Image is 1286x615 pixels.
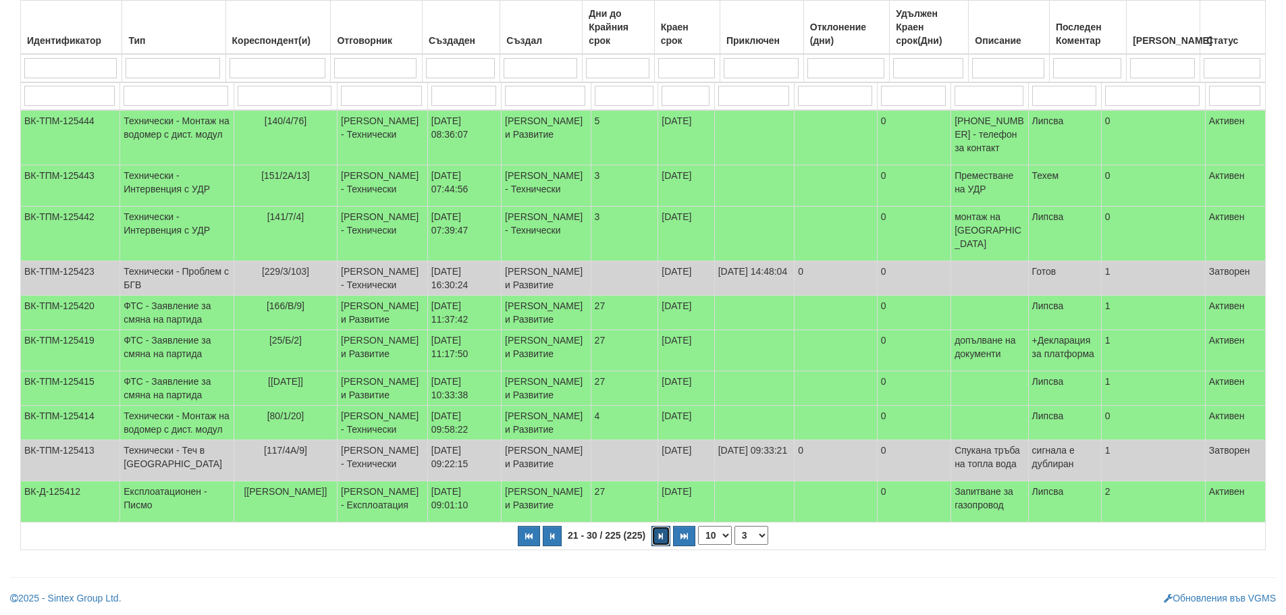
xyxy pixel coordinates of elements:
[1032,211,1064,222] span: Липсва
[267,410,304,421] span: [80/1/20]
[877,296,950,330] td: 0
[1101,440,1205,481] td: 1
[502,165,591,207] td: [PERSON_NAME] - Технически
[803,1,889,55] th: Отклонение (дни): No sort applied, activate to apply an ascending sort
[595,410,600,421] span: 4
[658,165,714,207] td: [DATE]
[564,530,649,541] span: 21 - 30 / 225 (225)
[1205,440,1265,481] td: Затворен
[1205,296,1265,330] td: Активен
[595,376,606,387] span: 27
[807,18,886,50] div: Отклонение (дни)
[338,296,428,330] td: [PERSON_NAME] и Развитие
[427,207,501,261] td: [DATE] 07:39:47
[654,1,720,55] th: Краен срок: No sort applied, activate to apply an ascending sort
[1204,31,1262,50] div: Статус
[500,1,583,55] th: Създал: No sort applied, activate to apply an ascending sort
[120,481,234,523] td: Експлоатационен - Писмо
[1205,261,1265,296] td: Затворен
[724,31,800,50] div: Приключен
[955,210,1024,250] p: монтаж на [GEOGRAPHIC_DATA]
[502,261,591,296] td: [PERSON_NAME] и Развитие
[1101,110,1205,165] td: 0
[21,110,120,165] td: ВК-ТПМ-125444
[714,440,795,481] td: [DATE] 09:33:21
[595,335,606,346] span: 27
[24,31,118,50] div: Идентификатор
[658,207,714,261] td: [DATE]
[658,18,716,50] div: Краен срок
[120,330,234,371] td: ФТС - Заявление за смяна на партида
[267,300,304,311] span: [166/В/9]
[714,261,795,296] td: [DATE] 14:48:04
[230,31,327,50] div: Кореспондент(и)
[890,1,969,55] th: Удължен Краен срок(Дни): No sort applied, activate to apply an ascending sort
[658,296,714,330] td: [DATE]
[21,1,122,55] th: Идентификатор: No sort applied, activate to apply an ascending sort
[338,330,428,371] td: [PERSON_NAME] и Развитие
[120,296,234,330] td: ФТС - Заявление за смяна на партида
[658,110,714,165] td: [DATE]
[518,526,540,546] button: Първа страница
[1164,593,1276,604] a: Обновления във VGMS
[120,261,234,296] td: Технически - Проблем с БГВ
[1101,165,1205,207] td: 0
[1032,266,1056,277] span: Готов
[338,165,428,207] td: [PERSON_NAME] - Технически
[658,440,714,481] td: [DATE]
[120,110,234,165] td: Технически - Монтаж на водомер с дист. модул
[658,481,714,523] td: [DATE]
[1032,115,1064,126] span: Липсва
[268,376,303,387] span: [[DATE]]
[427,261,501,296] td: [DATE] 16:30:24
[1101,481,1205,523] td: 2
[877,481,950,523] td: 0
[595,170,600,181] span: 3
[21,165,120,207] td: ВК-ТПМ-125443
[244,486,327,497] span: [[PERSON_NAME]]
[877,406,950,440] td: 0
[21,481,120,523] td: ВК-Д-125412
[673,526,695,546] button: Последна страница
[21,296,120,330] td: ВК-ТПМ-125420
[502,406,591,440] td: [PERSON_NAME] и Развитие
[658,261,714,296] td: [DATE]
[21,207,120,261] td: ВК-ТПМ-125442
[877,110,950,165] td: 0
[795,261,877,296] td: 0
[972,31,1046,50] div: Описание
[955,485,1024,512] p: Запитване за газопровод
[21,330,120,371] td: ВК-ТПМ-125419
[658,406,714,440] td: [DATE]
[1205,207,1265,261] td: Активен
[504,31,579,50] div: Създал
[422,1,500,55] th: Създаден: No sort applied, activate to apply an ascending sort
[658,330,714,371] td: [DATE]
[955,114,1024,155] p: [PHONE_NUMBER] - телефон за контакт
[583,1,654,55] th: Дни до Крайния срок: No sort applied, activate to apply an ascending sort
[267,211,304,222] span: [141/7/4]
[595,211,600,222] span: 3
[1127,1,1200,55] th: Брой Файлове: No sort applied, activate to apply an ascending sort
[543,526,562,546] button: Предишна страница
[1101,207,1205,261] td: 0
[877,330,950,371] td: 0
[698,526,732,545] select: Брой редове на страница
[427,481,501,523] td: [DATE] 09:01:10
[1032,376,1064,387] span: Липсва
[269,335,302,346] span: [25/Б/2]
[877,261,950,296] td: 0
[877,371,950,406] td: 0
[120,371,234,406] td: ФТС - Заявление за смяна на партида
[1053,18,1123,50] div: Последен Коментар
[21,406,120,440] td: ВК-ТПМ-125414
[1032,300,1064,311] span: Липсва
[502,371,591,406] td: [PERSON_NAME] и Развитие
[877,165,950,207] td: 0
[338,207,428,261] td: [PERSON_NAME] - Технически
[338,406,428,440] td: [PERSON_NAME] - Технически
[338,481,428,523] td: [PERSON_NAME] - Експлоатация
[21,371,120,406] td: ВК-ТПМ-125415
[658,371,714,406] td: [DATE]
[877,207,950,261] td: 0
